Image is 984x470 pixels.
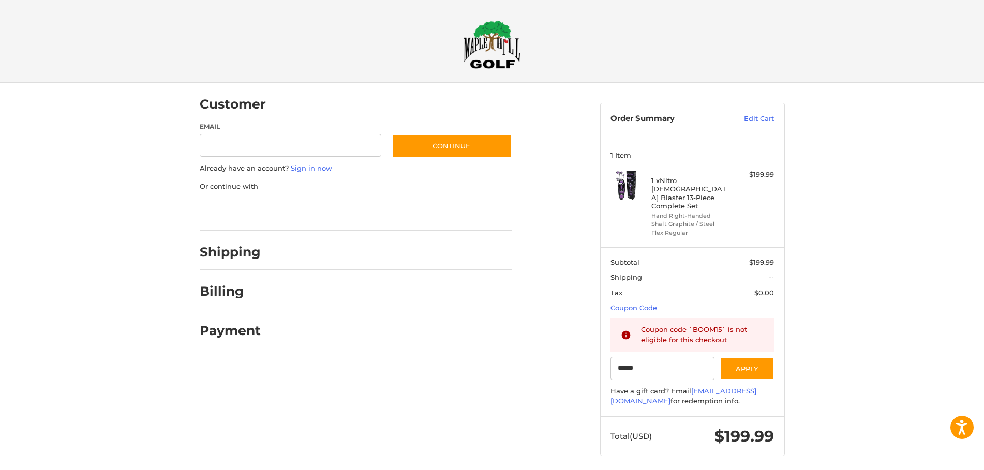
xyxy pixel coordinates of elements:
li: Shaft Graphite / Steel [651,220,730,229]
div: $199.99 [733,170,774,180]
h3: Order Summary [610,114,722,124]
span: Total (USD) [610,431,652,441]
img: Maple Hill Golf [464,20,520,69]
span: Tax [610,289,622,297]
div: Coupon code `BOOM15` is not eligible for this checkout [641,325,764,345]
h4: 1 x Nitro [DEMOGRAPHIC_DATA] Blaster 13-Piece Complete Set [651,176,730,210]
p: Already have an account? [200,163,512,174]
h2: Payment [200,323,261,339]
div: Have a gift card? Email for redemption info. [610,386,774,406]
a: Sign in now [291,164,332,172]
iframe: PayPal-paylater [284,202,362,220]
span: Shipping [610,273,642,281]
button: Continue [392,134,512,158]
iframe: PayPal-venmo [371,202,449,220]
span: $199.99 [749,258,774,266]
p: Or continue with [200,181,512,192]
h2: Shipping [200,244,261,260]
span: $199.99 [714,427,774,446]
h2: Customer [200,96,266,112]
label: Email [200,122,382,131]
iframe: PayPal-paypal [196,202,274,220]
a: Coupon Code [610,304,657,312]
button: Apply [720,357,774,380]
h3: 1 Item [610,151,774,159]
h2: Billing [200,283,260,299]
iframe: Google Customer Reviews [899,442,984,470]
span: -- [769,273,774,281]
li: Hand Right-Handed [651,211,730,220]
li: Flex Regular [651,229,730,237]
input: Gift Certificate or Coupon Code [610,357,714,380]
span: $0.00 [754,289,774,297]
span: Subtotal [610,258,639,266]
a: Edit Cart [722,114,774,124]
